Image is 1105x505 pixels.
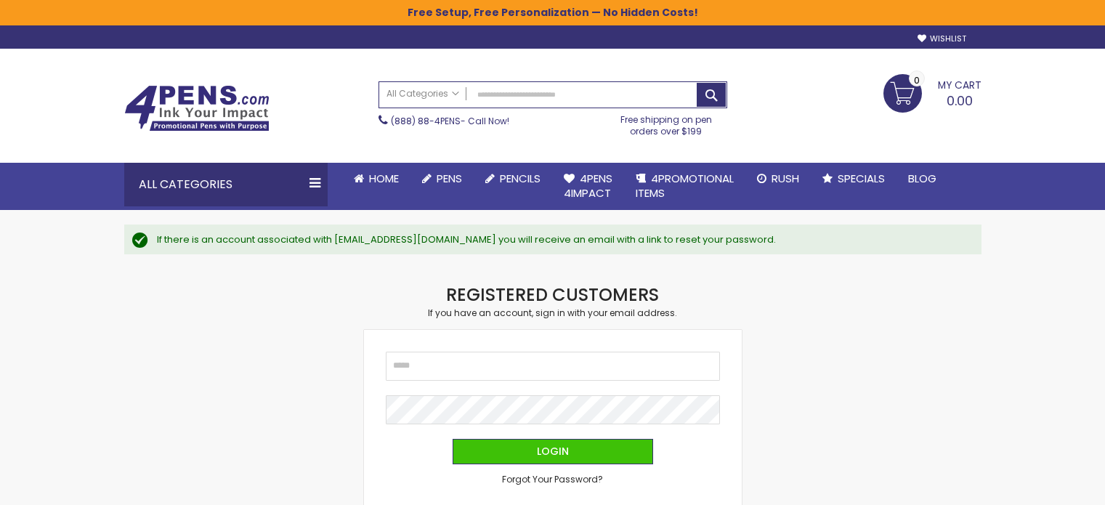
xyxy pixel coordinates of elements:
span: 0.00 [947,92,973,110]
button: Login [453,439,653,464]
a: 4PROMOTIONALITEMS [624,163,745,210]
div: All Categories [124,163,328,206]
span: 4PROMOTIONAL ITEMS [636,171,734,201]
span: Pens [437,171,462,186]
a: Rush [745,163,811,195]
a: Specials [811,163,896,195]
img: 4Pens Custom Pens and Promotional Products [124,85,270,132]
a: 4Pens4impact [552,163,624,210]
a: Forgot Your Password? [502,474,603,485]
span: Specials [838,171,885,186]
a: Wishlist [918,33,966,44]
span: - Call Now! [391,115,509,127]
div: If there is an account associated with [EMAIL_ADDRESS][DOMAIN_NAME] you will receive an email wit... [157,233,967,246]
span: All Categories [386,88,459,100]
a: Pens [410,163,474,195]
a: Home [342,163,410,195]
span: Pencils [500,171,541,186]
div: If you have an account, sign in with your email address. [364,307,742,319]
span: 4Pens 4impact [564,171,612,201]
a: (888) 88-4PENS [391,115,461,127]
a: Blog [896,163,948,195]
span: Home [369,171,399,186]
a: Pencils [474,163,552,195]
strong: Registered Customers [446,283,659,307]
span: Rush [772,171,799,186]
span: Forgot Your Password? [502,473,603,485]
span: 0 [914,73,920,87]
a: All Categories [379,82,466,106]
span: Blog [908,171,936,186]
span: Login [537,444,569,458]
a: 0.00 0 [883,74,981,110]
div: Free shipping on pen orders over $199 [605,108,727,137]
